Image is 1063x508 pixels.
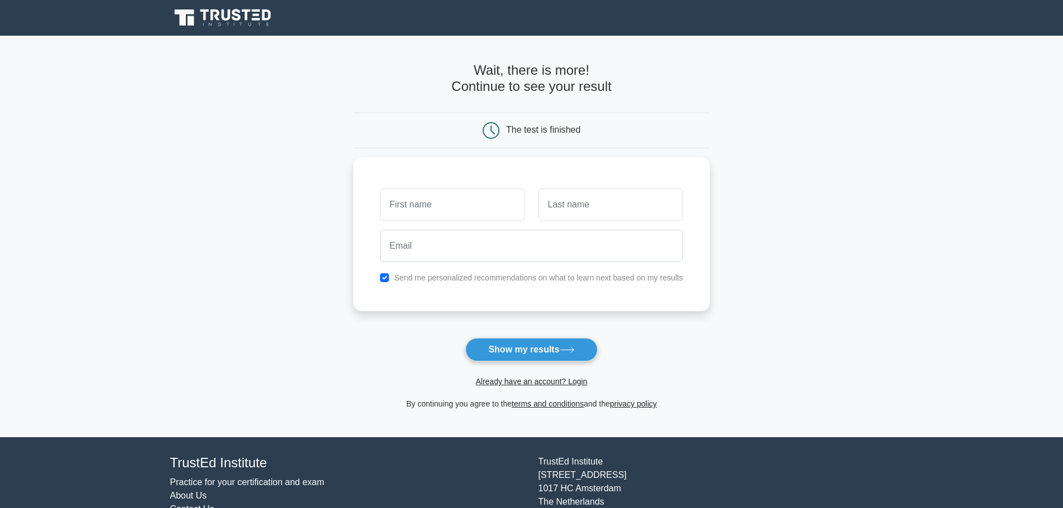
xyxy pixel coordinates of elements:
div: The test is finished [506,125,580,134]
h4: TrustEd Institute [170,455,525,471]
input: Last name [538,188,683,221]
a: About Us [170,491,207,500]
h4: Wait, there is more! Continue to see your result [353,62,710,95]
a: privacy policy [610,399,657,408]
input: First name [380,188,525,221]
label: Send me personalized recommendations on what to learn next based on my results [394,273,683,282]
button: Show my results [465,338,597,361]
a: terms and conditions [512,399,584,408]
input: Email [380,230,683,262]
a: Already have an account? Login [475,377,587,386]
a: Practice for your certification and exam [170,477,325,487]
div: By continuing you agree to the and the [347,397,716,410]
